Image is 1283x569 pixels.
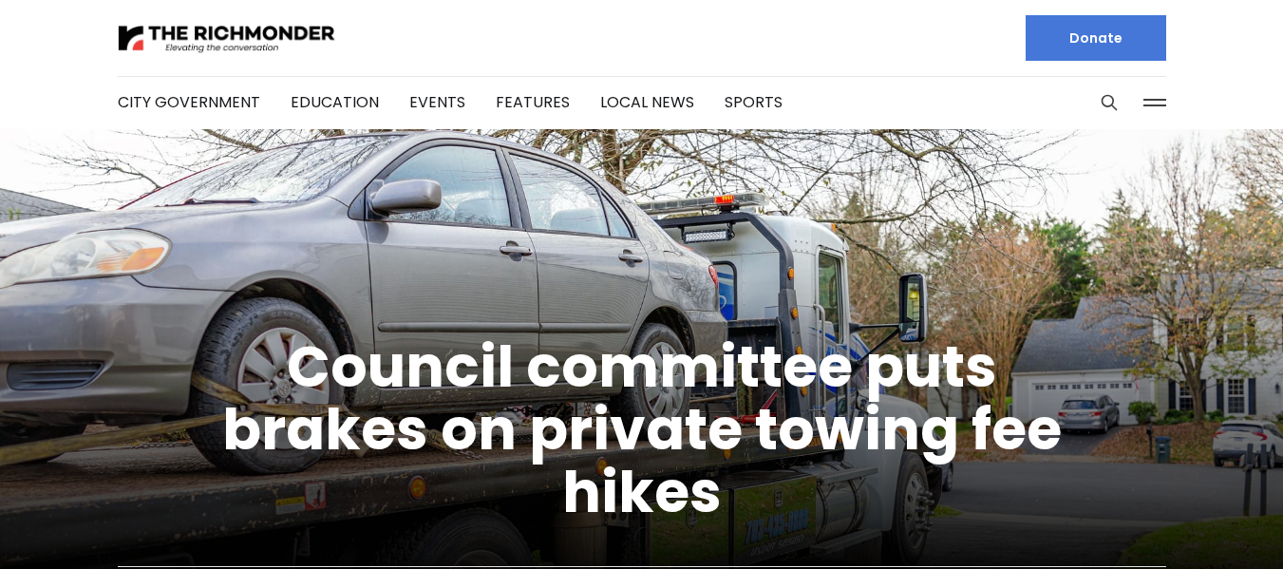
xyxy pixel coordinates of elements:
a: Local News [600,91,694,113]
a: Events [409,91,465,113]
a: Features [496,91,570,113]
a: Education [291,91,379,113]
a: Sports [725,91,783,113]
a: City Government [118,91,260,113]
a: Council committee puts brakes on private towing fee hikes [222,327,1062,532]
a: Donate [1026,15,1166,61]
button: Search this site [1095,88,1123,117]
img: The Richmonder [118,22,336,55]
